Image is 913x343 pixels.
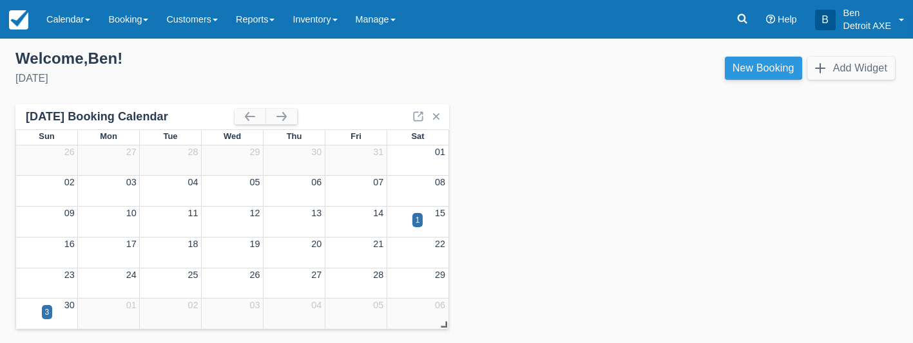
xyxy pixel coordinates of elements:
a: 01 [126,300,137,310]
span: Thu [287,131,302,141]
a: 04 [188,177,198,187]
span: Mon [100,131,117,141]
a: 28 [188,147,198,157]
div: 1 [416,214,420,226]
p: Ben [843,6,891,19]
a: 12 [249,208,260,218]
a: 26 [249,270,260,280]
a: 28 [373,270,383,280]
div: Welcome , Ben ! [15,49,447,68]
img: checkfront-main-nav-mini-logo.png [9,10,28,30]
a: 09 [64,208,75,218]
a: 01 [435,147,445,157]
a: 07 [373,177,383,187]
span: Tue [163,131,177,141]
a: 29 [435,270,445,280]
a: 21 [373,239,383,249]
a: 25 [188,270,198,280]
a: 11 [188,208,198,218]
a: 27 [311,270,322,280]
i: Help [766,15,775,24]
a: 05 [373,300,383,310]
a: 08 [435,177,445,187]
a: 15 [435,208,445,218]
span: Wed [224,131,241,141]
a: 30 [64,300,75,310]
a: 26 [64,147,75,157]
span: Help [778,14,797,24]
a: 29 [249,147,260,157]
a: 19 [249,239,260,249]
a: 20 [311,239,322,249]
a: 02 [188,300,198,310]
a: 30 [311,147,322,157]
a: 04 [311,300,322,310]
a: 06 [435,300,445,310]
a: 27 [126,147,137,157]
a: 13 [311,208,322,218]
a: 18 [188,239,198,249]
a: 22 [435,239,445,249]
p: Detroit AXE [843,19,891,32]
a: 05 [249,177,260,187]
a: 24 [126,270,137,280]
div: [DATE] Booking Calendar [26,109,235,124]
a: 10 [126,208,137,218]
span: Fri [351,131,361,141]
a: 23 [64,270,75,280]
span: Sat [411,131,424,141]
div: B [815,10,836,30]
button: Add Widget [807,57,895,80]
a: 02 [64,177,75,187]
a: 03 [126,177,137,187]
a: 31 [373,147,383,157]
a: New Booking [725,57,802,80]
a: 16 [64,239,75,249]
div: 3 [45,306,50,318]
a: 03 [249,300,260,310]
span: Sun [39,131,54,141]
a: 14 [373,208,383,218]
a: 17 [126,239,137,249]
a: 06 [311,177,322,187]
div: [DATE] [15,71,447,86]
